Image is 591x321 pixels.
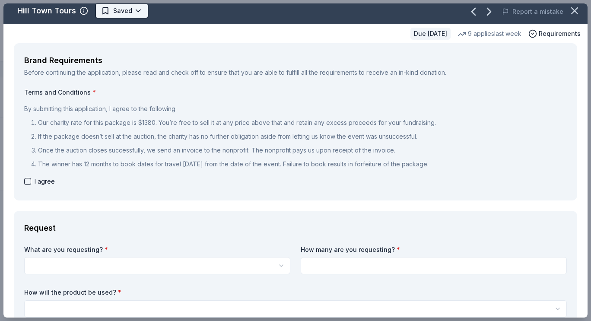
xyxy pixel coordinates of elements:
p: Our charity rate for this package is $1380. You’re free to sell it at any price above that and re... [38,118,567,128]
div: Brand Requirements [24,54,567,67]
p: If the package doesn’t sell at the auction, the charity has no further obligation aside from lett... [38,131,567,142]
span: Requirements [539,29,581,39]
span: I agree [35,176,55,187]
label: How many are you requesting? [301,245,567,254]
button: Requirements [528,29,581,39]
span: Saved [113,6,132,16]
label: Terms and Conditions [24,88,567,97]
div: Before continuing the application, please read and check off to ensure that you are able to fulfi... [24,67,567,78]
div: 9 applies last week [458,29,521,39]
div: Due [DATE] [410,28,451,40]
p: By submitting this application, I agree to the following: [24,104,567,114]
button: Saved [95,3,149,19]
label: How will the product be used? [24,288,567,297]
p: The winner has 12 months to book dates for travel [DATE] from the date of the event. Failure to b... [38,159,567,169]
p: Once the auction closes successfully, we send an invoice to the nonprofit. The nonprofit pays us ... [38,145,567,156]
div: Hill Town Tours [17,4,76,18]
label: What are you requesting? [24,245,290,254]
button: Report a mistake [502,6,563,17]
div: Request [24,221,567,235]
